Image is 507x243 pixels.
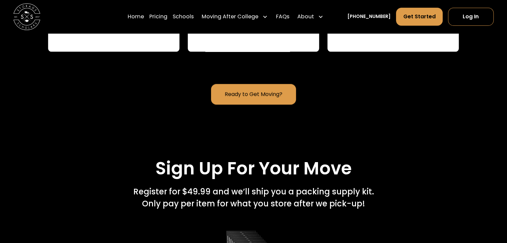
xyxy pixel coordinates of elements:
[276,7,289,26] a: FAQs
[133,186,374,210] div: Register for $49.99 and we’ll ship you a packing supply kit. Only pay per item for what you store...
[128,7,144,26] a: Home
[295,7,326,26] div: About
[13,3,40,30] img: Storage Scholars main logo
[211,84,296,105] a: Ready to Get Moving?
[173,7,194,26] a: Schools
[199,7,270,26] div: Moving After College
[202,13,258,21] div: Moving After College
[297,13,314,21] div: About
[448,8,494,26] a: Log In
[149,7,167,26] a: Pricing
[347,13,391,20] a: [PHONE_NUMBER]
[396,8,442,26] a: Get Started
[155,158,352,179] h2: Sign Up For Your Move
